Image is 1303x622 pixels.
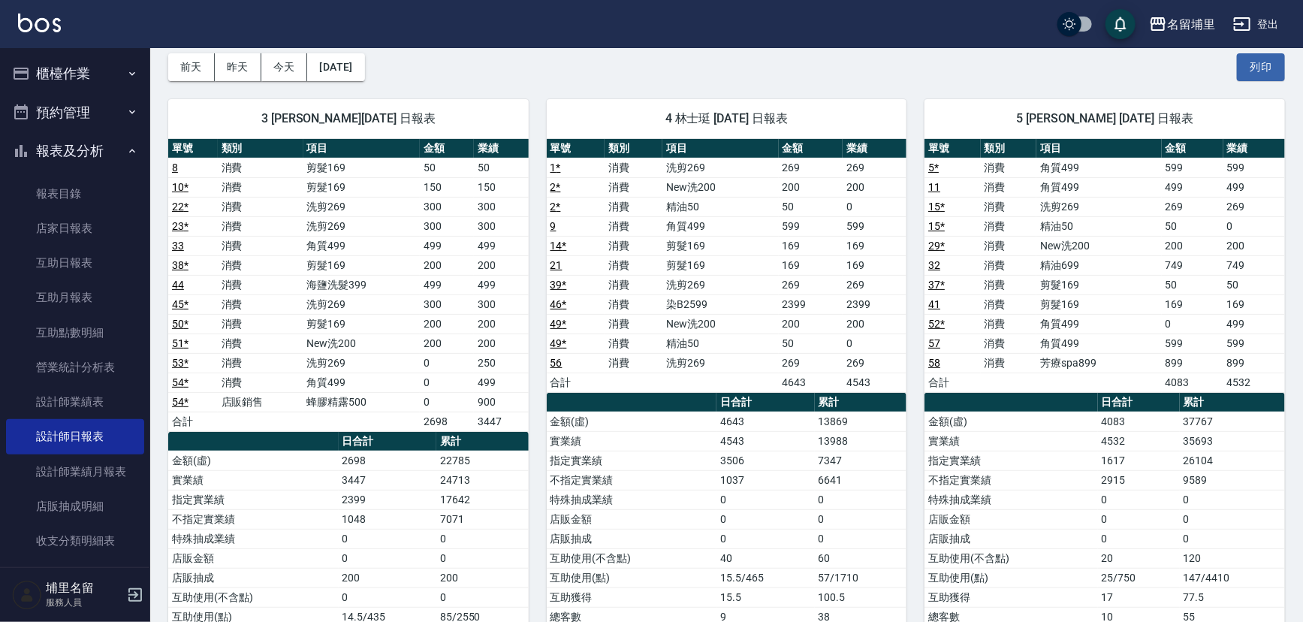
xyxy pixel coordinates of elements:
[218,294,303,314] td: 消費
[168,568,339,587] td: 店販抽成
[1223,158,1285,177] td: 599
[168,509,339,529] td: 不指定實業績
[420,294,474,314] td: 300
[218,177,303,197] td: 消費
[815,451,907,470] td: 7347
[843,294,906,314] td: 2399
[303,216,420,236] td: 洗剪269
[547,568,717,587] td: 互助使用(點)
[303,275,420,294] td: 海鹽洗髮399
[779,255,843,275] td: 169
[605,314,662,334] td: 消費
[420,392,474,412] td: 0
[303,392,420,412] td: 蜂膠精露500
[779,236,843,255] td: 169
[1098,548,1180,568] td: 20
[550,220,556,232] a: 9
[662,139,778,159] th: 項目
[547,490,717,509] td: 特殊抽成業績
[46,596,122,609] p: 服務人員
[1162,275,1223,294] td: 50
[303,353,420,373] td: 洗剪269
[716,529,814,548] td: 0
[6,211,144,246] a: 店家日報表
[420,139,474,159] th: 金額
[605,294,662,314] td: 消費
[1223,314,1285,334] td: 499
[924,587,1097,607] td: 互助獲得
[605,158,662,177] td: 消費
[303,314,420,334] td: 剪髮169
[6,454,144,489] a: 設計師業績月報表
[779,294,843,314] td: 2399
[303,139,420,159] th: 項目
[547,587,717,607] td: 互助獲得
[420,314,474,334] td: 200
[6,564,144,603] button: 客戶管理
[662,216,778,236] td: 角質499
[1223,139,1285,159] th: 業績
[218,236,303,255] td: 消費
[924,139,981,159] th: 單號
[779,197,843,216] td: 50
[172,162,178,174] a: 8
[168,548,339,568] td: 店販金額
[436,568,529,587] td: 200
[547,412,717,431] td: 金額(虛)
[605,177,662,197] td: 消費
[420,158,474,177] td: 50
[307,53,364,81] button: [DATE]
[662,353,778,373] td: 洗剪269
[303,158,420,177] td: 剪髮169
[474,412,528,431] td: 3447
[339,451,436,470] td: 2698
[1162,314,1223,334] td: 0
[474,334,528,353] td: 200
[6,524,144,558] a: 收支分類明細表
[303,255,420,275] td: 剪髮169
[474,158,528,177] td: 50
[420,236,474,255] td: 499
[779,373,843,392] td: 4643
[779,177,843,197] td: 200
[1223,373,1285,392] td: 4532
[420,177,474,197] td: 150
[1098,529,1180,548] td: 0
[815,548,907,568] td: 60
[547,470,717,490] td: 不指定實業績
[218,314,303,334] td: 消費
[474,392,528,412] td: 900
[662,314,778,334] td: New洗200
[420,334,474,353] td: 200
[172,279,184,291] a: 44
[186,111,511,126] span: 3 [PERSON_NAME][DATE] 日報表
[981,353,1037,373] td: 消費
[565,111,889,126] span: 4 林士珽 [DATE] 日報表
[843,216,906,236] td: 599
[168,587,339,607] td: 互助使用(不含點)
[1180,393,1285,412] th: 累計
[1162,197,1223,216] td: 269
[716,587,814,607] td: 15.5
[1098,451,1180,470] td: 1617
[1098,393,1180,412] th: 日合計
[1036,139,1161,159] th: 項目
[1162,158,1223,177] td: 599
[1143,9,1221,40] button: 名留埔里
[168,470,339,490] td: 實業績
[943,111,1267,126] span: 5 [PERSON_NAME] [DATE] 日報表
[1036,314,1161,334] td: 角質499
[1098,412,1180,431] td: 4083
[1036,158,1161,177] td: 角質499
[605,236,662,255] td: 消費
[843,177,906,197] td: 200
[1162,373,1223,392] td: 4083
[605,216,662,236] td: 消費
[779,158,843,177] td: 269
[1223,255,1285,275] td: 749
[843,197,906,216] td: 0
[420,197,474,216] td: 300
[1036,197,1161,216] td: 洗剪269
[1162,294,1223,314] td: 169
[436,451,529,470] td: 22785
